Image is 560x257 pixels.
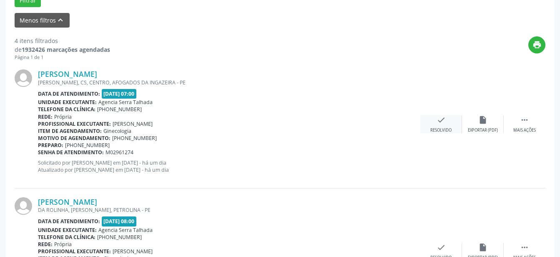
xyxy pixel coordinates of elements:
[98,99,153,106] span: Agencia Serra Talhada
[437,115,446,125] i: check
[15,13,70,28] button: Menos filtroskeyboard_arrow_up
[38,248,111,255] b: Profissional executante:
[15,197,32,215] img: img
[15,54,110,61] div: Página 1 de 1
[15,69,32,87] img: img
[103,127,131,135] span: Ginecologia
[430,127,452,133] div: Resolvido
[98,226,153,234] span: Agencia Serra Talhada
[38,142,63,149] b: Preparo:
[22,46,110,53] strong: 1932426 marcações agendadas
[38,99,97,106] b: Unidade executante:
[38,218,100,225] b: Data de atendimento:
[38,197,97,206] a: [PERSON_NAME]
[38,69,97,79] a: [PERSON_NAME]
[38,135,110,142] b: Motivo de agendamento:
[38,90,100,97] b: Data de atendimento:
[38,241,53,248] b: Rede:
[38,79,420,86] div: [PERSON_NAME], CS, CENTRO, AFOGADOS DA INGAZEIRA - PE
[97,234,142,241] span: [PHONE_NUMBER]
[15,36,110,45] div: 4 itens filtrados
[478,243,487,252] i: insert_drive_file
[38,226,97,234] b: Unidade executante:
[38,234,95,241] b: Telefone da clínica:
[38,149,104,156] b: Senha de atendimento:
[38,120,111,127] b: Profissional executante:
[38,106,95,113] b: Telefone da clínica:
[102,216,137,226] span: [DATE] 08:00
[520,243,529,252] i: 
[65,142,110,149] span: [PHONE_NUMBER]
[112,135,157,142] span: [PHONE_NUMBER]
[468,127,498,133] div: Exportar (PDF)
[56,15,65,25] i: keyboard_arrow_up
[478,115,487,125] i: insert_drive_file
[528,36,545,53] button: print
[54,113,72,120] span: Própria
[15,45,110,54] div: de
[102,89,137,99] span: [DATE] 07:00
[532,40,542,49] i: print
[97,106,142,113] span: [PHONE_NUMBER]
[38,113,53,120] b: Rede:
[38,206,420,214] div: DA ROLINHA, [PERSON_NAME], PETROLINA - PE
[113,120,153,127] span: [PERSON_NAME]
[437,243,446,252] i: check
[513,127,536,133] div: Mais ações
[38,127,102,135] b: Item de agendamento:
[113,248,153,255] span: [PERSON_NAME]
[520,115,529,125] i: 
[38,159,420,173] p: Solicitado por [PERSON_NAME] em [DATE] - há um dia Atualizado por [PERSON_NAME] em [DATE] - há um...
[54,241,72,248] span: Própria
[105,149,133,156] span: M02961274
